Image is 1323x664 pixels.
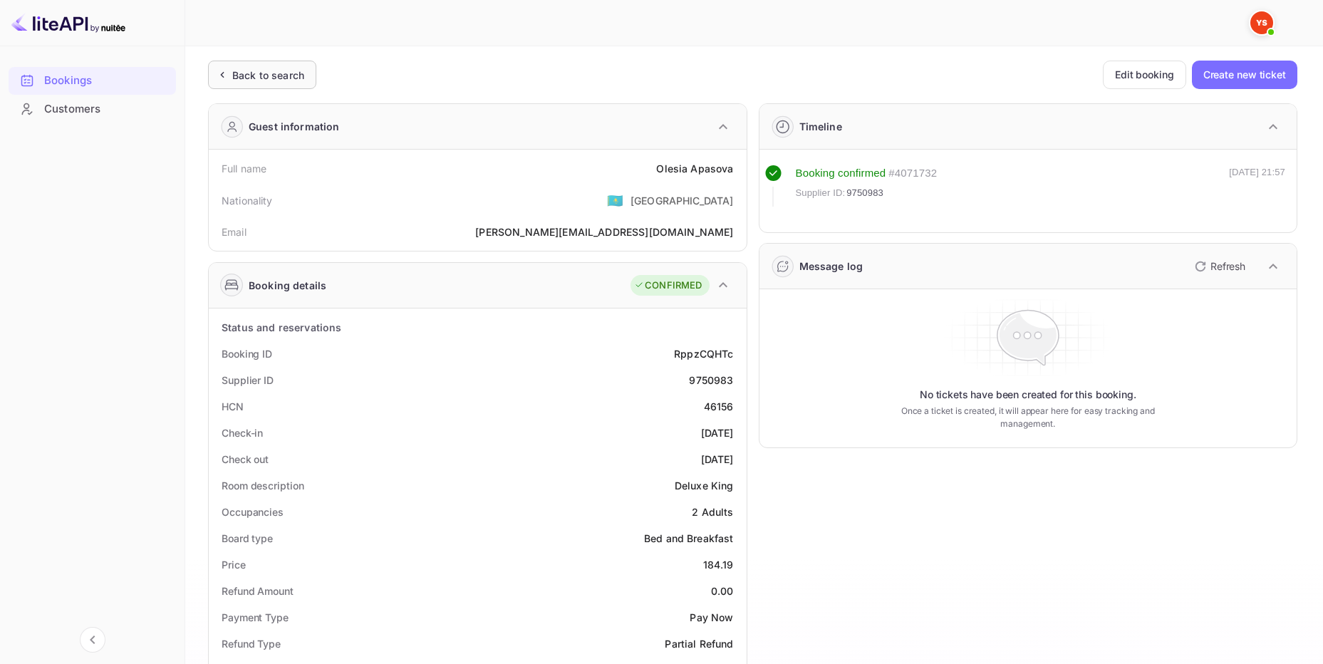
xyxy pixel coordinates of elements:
[701,452,734,467] div: [DATE]
[920,388,1136,402] p: No tickets have been created for this booking.
[475,224,733,239] div: [PERSON_NAME][EMAIL_ADDRESS][DOMAIN_NAME]
[799,259,863,274] div: Message log
[222,320,341,335] div: Status and reservations
[690,610,733,625] div: Pay Now
[846,186,883,200] span: 9750983
[9,67,176,95] div: Bookings
[11,11,125,34] img: LiteAPI logo
[689,373,733,388] div: 9750983
[674,346,733,361] div: RppzCQHTc
[607,187,623,213] span: United States
[656,161,733,176] div: Olesia Apasova
[1210,259,1245,274] p: Refresh
[634,279,702,293] div: CONFIRMED
[222,373,274,388] div: Supplier ID
[1103,61,1186,89] button: Edit booking
[9,95,176,123] div: Customers
[665,636,733,651] div: Partial Refund
[222,161,266,176] div: Full name
[222,478,303,493] div: Room description
[883,405,1173,430] p: Once a ticket is created, it will appear here for easy tracking and management.
[1229,165,1285,207] div: [DATE] 21:57
[796,186,846,200] span: Supplier ID:
[1186,255,1251,278] button: Refresh
[222,636,281,651] div: Refund Type
[9,67,176,93] a: Bookings
[222,557,246,572] div: Price
[222,224,247,239] div: Email
[222,346,272,361] div: Booking ID
[704,399,734,414] div: 46156
[1250,11,1273,34] img: Yandex Support
[222,399,244,414] div: HCN
[80,627,105,653] button: Collapse navigation
[222,583,294,598] div: Refund Amount
[222,531,273,546] div: Board type
[796,165,886,182] div: Booking confirmed
[9,95,176,122] a: Customers
[711,583,734,598] div: 0.00
[703,557,734,572] div: 184.19
[44,101,169,118] div: Customers
[44,73,169,89] div: Bookings
[692,504,733,519] div: 2 Adults
[701,425,734,440] div: [DATE]
[222,452,269,467] div: Check out
[249,119,340,134] div: Guest information
[631,193,734,208] div: [GEOGRAPHIC_DATA]
[222,193,273,208] div: Nationality
[222,610,289,625] div: Payment Type
[644,531,734,546] div: Bed and Breakfast
[799,119,842,134] div: Timeline
[249,278,326,293] div: Booking details
[675,478,734,493] div: Deluxe King
[222,425,263,440] div: Check-in
[1192,61,1297,89] button: Create new ticket
[888,165,937,182] div: # 4071732
[232,68,304,83] div: Back to search
[222,504,284,519] div: Occupancies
